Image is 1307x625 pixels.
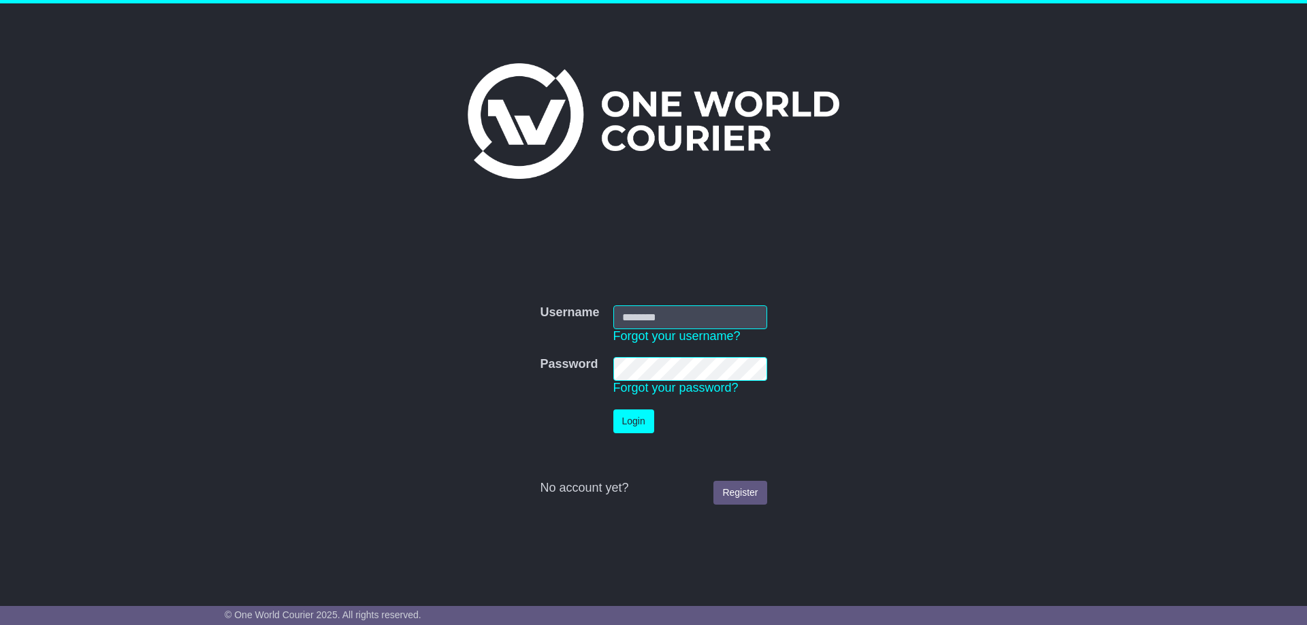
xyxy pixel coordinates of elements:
a: Register [713,481,767,505]
a: Forgot your username? [613,329,741,343]
button: Login [613,409,654,433]
label: Username [540,305,599,320]
span: © One World Courier 2025. All rights reserved. [225,609,421,620]
img: One World [468,63,839,179]
label: Password [540,357,598,372]
a: Forgot your password? [613,381,739,394]
div: No account yet? [540,481,767,496]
